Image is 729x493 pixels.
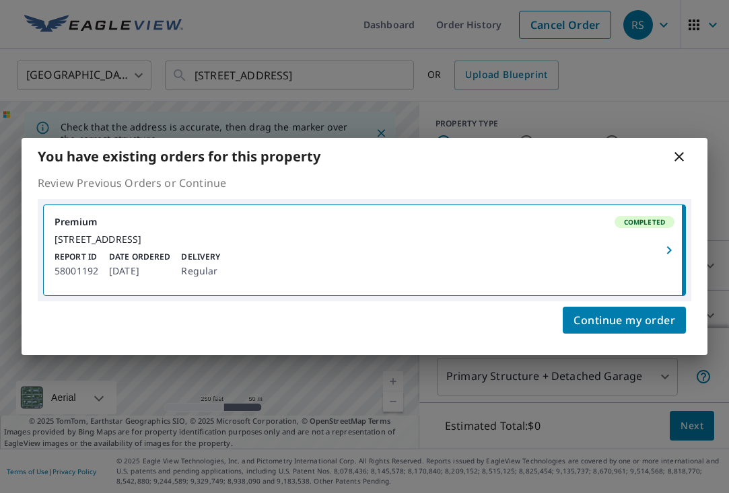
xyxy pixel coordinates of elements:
span: Completed [616,217,673,227]
div: Premium [55,216,674,228]
p: Date Ordered [109,251,170,263]
p: [DATE] [109,263,170,279]
b: You have existing orders for this property [38,147,320,165]
div: [STREET_ADDRESS] [55,233,674,245]
button: Continue my order [563,307,686,334]
a: PremiumCompleted[STREET_ADDRESS]Report ID58001192Date Ordered[DATE]DeliveryRegular [44,205,685,295]
p: Report ID [55,251,98,263]
p: 58001192 [55,263,98,279]
span: Continue my order [574,311,675,330]
p: Review Previous Orders or Continue [38,175,691,191]
p: Delivery [181,251,220,263]
p: Regular [181,263,220,279]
